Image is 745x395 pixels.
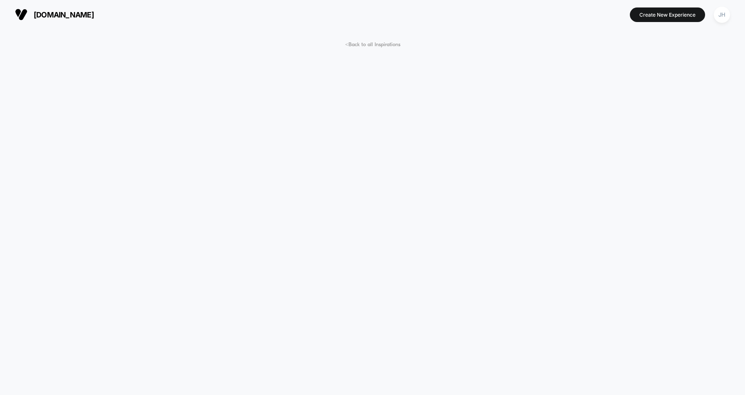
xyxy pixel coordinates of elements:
button: Create New Experience [630,7,705,22]
span: < Back to all Inspirations [345,42,400,48]
button: JH [711,6,733,23]
button: [DOMAIN_NAME] [12,8,96,21]
div: JH [714,7,730,23]
img: Visually logo [15,8,27,21]
span: [DOMAIN_NAME] [34,10,94,19]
